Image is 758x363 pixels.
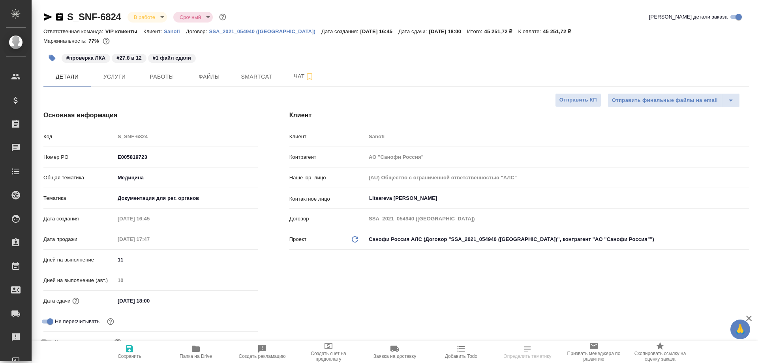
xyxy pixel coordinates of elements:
[366,151,749,163] input: Пустое поле
[111,54,147,61] span: 27.8 в 12
[429,28,467,34] p: [DATE] 18:00
[131,14,158,21] button: В работе
[88,38,101,44] p: 77%
[608,93,740,107] div: split button
[173,12,213,23] div: В работе
[55,338,107,346] span: Учитывать выходные
[96,72,133,82] span: Услуги
[289,195,366,203] p: Контактное лицо
[96,341,163,363] button: Сохранить
[295,341,362,363] button: Создать счет на предоплату
[734,321,747,338] span: 🙏
[362,341,428,363] button: Заявка на доставку
[366,213,749,224] input: Пустое поле
[209,28,321,34] a: SSA_2021_054940 ([GEOGRAPHIC_DATA])
[115,275,258,286] input: Пустое поле
[43,215,115,223] p: Дата создания
[43,111,258,120] h4: Основная информация
[115,213,184,224] input: Пустое поле
[113,337,123,347] button: Выбери, если сб и вс нужно считать рабочими днями для выполнения заказа.
[555,93,601,107] button: Отправить КП
[43,174,115,182] p: Общая тематика
[115,192,258,205] div: Документация для рег. органов
[43,235,115,243] p: Дата продажи
[218,12,228,22] button: Доп статусы указывают на важность/срочность заказа
[43,12,53,22] button: Скопировать ссылку для ЯМессенджера
[153,54,191,62] p: #1 файл сдали
[360,28,398,34] p: [DATE] 16:45
[494,341,561,363] button: Определить тематику
[55,318,99,325] span: Не пересчитывать
[300,351,357,362] span: Создать счет на предоплату
[373,354,416,359] span: Заявка на доставку
[143,28,164,34] p: Клиент:
[289,235,307,243] p: Проект
[71,296,81,306] button: Если добавить услуги и заполнить их объемом, то дата рассчитается автоматически
[649,13,728,21] span: [PERSON_NAME] детали заказа
[105,28,143,34] p: VIP клиенты
[612,96,718,105] span: Отправить финальные файлы на email
[105,316,116,327] button: Включи, если не хочешь, чтобы указанная дата сдачи изменилась после переставления заказа в 'Подтв...
[608,93,722,107] button: Отправить финальные файлы на email
[48,72,86,82] span: Детали
[745,197,747,199] button: Open
[398,28,429,34] p: Дата сдачи:
[115,131,258,142] input: Пустое поле
[627,341,693,363] button: Скопировать ссылку на оценку заказа
[61,54,111,61] span: проверка ЛКА
[115,151,258,163] input: ✎ Введи что-нибудь
[366,233,749,246] div: Санофи Россия АЛС (Договор "SSA_2021_054940 ([GEOGRAPHIC_DATA])", контрагент "АО "Санофи Россия"")
[559,96,597,105] span: Отправить КП
[115,233,184,245] input: Пустое поле
[238,72,276,82] span: Smartcat
[366,172,749,183] input: Пустое поле
[115,254,258,265] input: ✎ Введи что-нибудь
[561,341,627,363] button: Призвать менеджера по развитию
[101,36,111,46] button: 8538.33 RUB;
[321,28,360,34] p: Дата создания:
[118,354,141,359] span: Сохранить
[43,49,61,67] button: Добавить тэг
[177,14,203,21] button: Срочный
[43,297,71,305] p: Дата сдачи
[43,38,88,44] p: Маржинальность:
[445,354,477,359] span: Добавить Todo
[186,28,209,34] p: Договор:
[484,28,518,34] p: 45 251,72 ₽
[147,54,197,61] span: 1 файл сдали
[43,256,115,264] p: Дней на выполнение
[503,354,551,359] span: Определить тематику
[289,111,749,120] h4: Клиент
[730,320,750,339] button: 🙏
[289,174,366,182] p: Наше юр. лицо
[43,276,115,284] p: Дней на выполнение (авт.)
[116,54,141,62] p: #27.8 в 12
[289,153,366,161] p: Контрагент
[467,28,484,34] p: Итого:
[66,54,105,62] p: #проверка ЛКА
[289,133,366,141] p: Клиент
[632,351,689,362] span: Скопировать ссылку на оценку заказа
[518,28,543,34] p: К оплате:
[565,351,622,362] span: Призвать менеджера по развитию
[229,341,295,363] button: Создать рекламацию
[305,72,314,81] svg: Подписаться
[289,215,366,223] p: Договор
[366,131,749,142] input: Пустое поле
[128,12,167,23] div: В работе
[115,295,184,307] input: ✎ Введи что-нибудь
[43,28,105,34] p: Ответственная команда:
[43,133,115,141] p: Код
[163,341,229,363] button: Папка на Drive
[43,153,115,161] p: Номер PO
[180,354,212,359] span: Папка на Drive
[55,12,64,22] button: Скопировать ссылку
[190,72,228,82] span: Файлы
[285,71,323,81] span: Чат
[143,72,181,82] span: Работы
[164,28,186,34] a: Sanofi
[239,354,286,359] span: Создать рекламацию
[543,28,577,34] p: 45 251,72 ₽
